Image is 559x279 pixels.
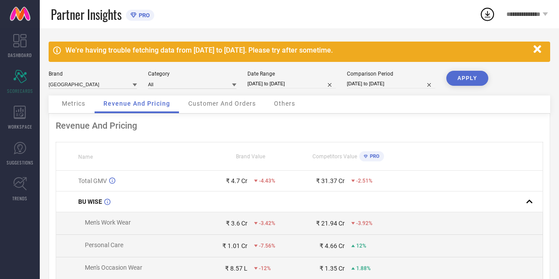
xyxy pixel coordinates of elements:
span: Men's Occasion Wear [85,264,142,271]
div: Comparison Period [347,71,435,77]
span: Total GMV [78,177,107,184]
input: Select date range [247,79,336,88]
button: APPLY [446,71,488,86]
span: Revenue And Pricing [103,100,170,107]
span: 1.88% [356,265,371,271]
span: -2.51% [356,178,373,184]
span: 12% [356,243,366,249]
span: Name [78,154,93,160]
span: SCORECARDS [7,88,33,94]
div: ₹ 4.66 Cr [319,242,345,249]
div: ₹ 3.6 Cr [226,220,247,227]
div: ₹ 1.01 Cr [222,242,247,249]
span: Partner Insights [51,5,122,23]
div: ₹ 31.37 Cr [316,177,345,184]
div: ₹ 8.57 L [225,265,247,272]
span: Metrics [62,100,85,107]
span: DASHBOARD [8,52,32,58]
span: BU WISE [78,198,102,205]
span: PRO [137,12,150,19]
span: -3.92% [356,220,373,226]
div: Date Range [247,71,336,77]
div: ₹ 21.94 Cr [316,220,345,227]
span: -12% [259,265,271,271]
span: WORKSPACE [8,123,32,130]
span: Others [274,100,295,107]
span: SUGGESTIONS [7,159,34,166]
span: TRENDS [12,195,27,202]
div: Revenue And Pricing [56,120,543,131]
div: We're having trouble fetching data from [DATE] to [DATE]. Please try after sometime. [65,46,529,54]
span: -3.42% [259,220,275,226]
input: Select comparison period [347,79,435,88]
span: Competitors Value [312,153,357,160]
span: Men's Work Wear [85,219,131,226]
span: -4.43% [259,178,275,184]
span: -7.56% [259,243,275,249]
div: ₹ 1.35 Cr [319,265,345,272]
div: Open download list [479,6,495,22]
span: Customer And Orders [188,100,256,107]
div: Category [148,71,236,77]
span: Personal Care [85,241,123,248]
div: Brand [49,71,137,77]
span: PRO [368,153,380,159]
div: ₹ 4.7 Cr [226,177,247,184]
span: Brand Value [236,153,265,160]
